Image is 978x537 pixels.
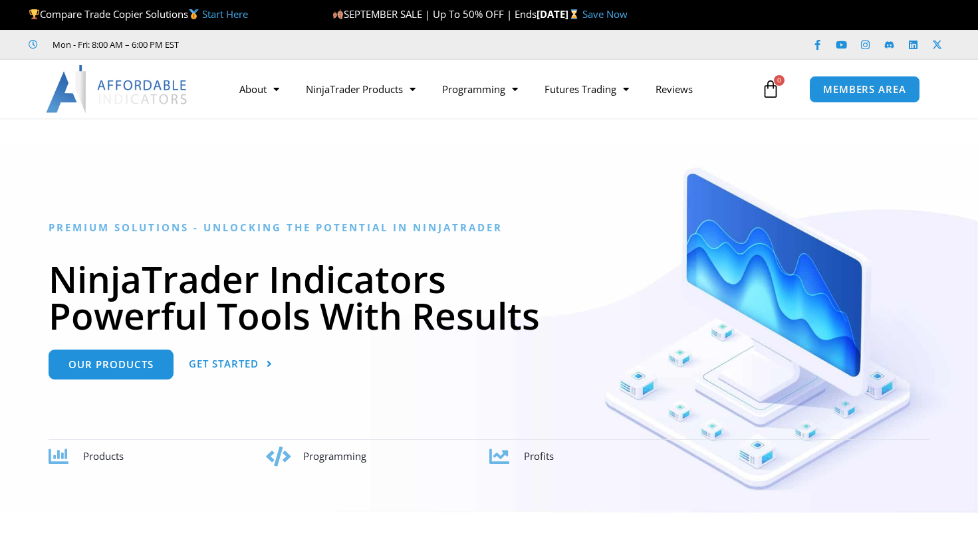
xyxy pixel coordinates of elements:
img: ⌛ [569,9,579,19]
a: Start Here [202,7,248,21]
iframe: Customer reviews powered by Trustpilot [197,38,397,51]
h6: Premium Solutions - Unlocking the Potential in NinjaTrader [49,221,929,234]
a: Futures Trading [531,74,642,104]
span: Products [83,449,124,463]
span: Mon - Fri: 8:00 AM – 6:00 PM EST [49,37,179,53]
strong: [DATE] [537,7,582,21]
span: Profits [524,449,554,463]
span: SEPTEMBER SALE | Up To 50% OFF | Ends [332,7,537,21]
a: Save Now [582,7,628,21]
span: Compare Trade Copier Solutions [29,7,248,21]
span: Our Products [68,360,154,370]
span: Programming [303,449,366,463]
a: About [226,74,293,104]
img: 🍂 [333,9,343,19]
a: Reviews [642,74,706,104]
a: Get Started [189,350,273,379]
span: Get Started [189,359,259,369]
h1: NinjaTrader Indicators Powerful Tools With Results [49,261,929,334]
a: Our Products [49,350,174,379]
a: 0 [741,70,800,108]
a: NinjaTrader Products [293,74,429,104]
a: MEMBERS AREA [809,76,920,103]
img: LogoAI | Affordable Indicators – NinjaTrader [46,65,189,113]
img: 🥇 [189,9,199,19]
span: MEMBERS AREA [823,84,906,94]
img: 🏆 [29,9,39,19]
nav: Menu [226,74,758,104]
span: 0 [774,75,785,86]
a: Programming [429,74,531,104]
